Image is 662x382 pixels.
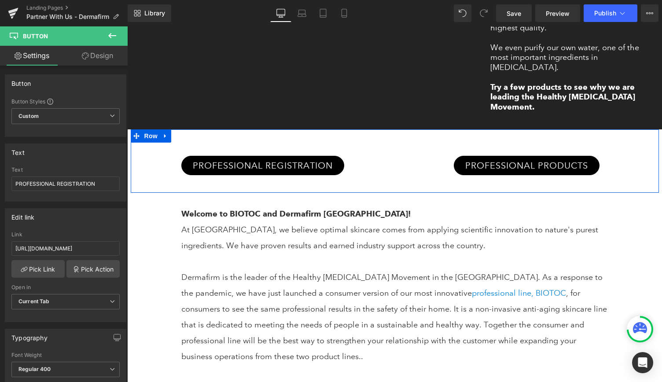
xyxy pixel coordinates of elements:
span: Library [144,9,165,17]
span: PROFESSIONAL PRODUCTS [338,134,461,144]
div: Button [11,75,31,87]
p: Dermafirm is the leader of the Healthy [MEDICAL_DATA] Movement in the [GEOGRAPHIC_DATA]. As a res... [54,243,481,338]
b: Try a few products to see why we are leading the Healthy [MEDICAL_DATA] Movement. [363,56,508,85]
span: PROFESSIONAL REGISTRATION [66,134,206,144]
a: Expand / Collapse [33,103,44,116]
div: Button Styles [11,98,120,105]
div: Edit link [11,209,35,221]
b: Welcome to BIOTOC and Dermafirm [GEOGRAPHIC_DATA]! [54,183,283,192]
a: Landing Pages [26,4,128,11]
a: Preview [535,4,580,22]
button: More [641,4,658,22]
iframe: Marketing Popup [4,319,71,352]
b: Current Tab [18,298,50,305]
a: professional line, BIOTOC [345,262,439,272]
button: Publish [584,4,637,22]
input: https://your-shop.myshopify.com [11,241,120,256]
b: Regular 400 [18,366,51,372]
div: Text [11,144,25,156]
div: Text [11,167,120,173]
a: Mobile [334,4,355,22]
a: Desktop [270,4,291,22]
button: Redo [475,4,493,22]
span: Row [15,103,33,116]
div: Open Intercom Messenger [632,352,653,373]
span: Preview [546,9,570,18]
span: Publish [594,10,616,17]
a: Laptop [291,4,313,22]
b: Custom [18,113,39,120]
button: Undo [454,4,471,22]
p: At [GEOGRAPHIC_DATA], we believe optimal skincare comes from applying scientific innovation to na... [54,195,481,227]
a: Design [66,46,129,66]
div: Typography [11,329,48,342]
font: We even purify our own water, one of the most important ingredients in [MEDICAL_DATA]. [363,16,512,46]
a: Pick Link [11,260,65,278]
span: Button [23,33,48,40]
div: Open in [11,284,120,290]
a: Pick Action [66,260,120,278]
span: Partner With Us - Dermafirm [26,13,109,20]
a: New Library [128,4,171,22]
div: Link [11,231,120,238]
a: PROFESSIONAL REGISTRATION [54,129,217,149]
span: Save [507,9,521,18]
a: Tablet [313,4,334,22]
a: PROFESSIONAL PRODUCTS [327,129,472,149]
div: Font Weight [11,352,120,358]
